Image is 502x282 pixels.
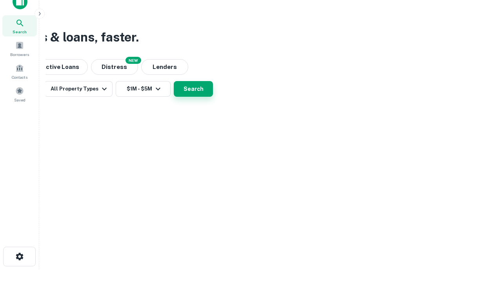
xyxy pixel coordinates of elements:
[12,74,27,80] span: Contacts
[14,97,25,103] span: Saved
[463,219,502,257] iframe: Chat Widget
[116,81,171,97] button: $1M - $5M
[125,57,141,64] div: NEW
[33,59,88,75] button: Active Loans
[10,51,29,58] span: Borrowers
[141,59,188,75] button: Lenders
[174,81,213,97] button: Search
[2,61,37,82] a: Contacts
[2,15,37,36] a: Search
[44,81,113,97] button: All Property Types
[2,38,37,59] a: Borrowers
[13,29,27,35] span: Search
[91,59,138,75] button: Search distressed loans with lien and other non-mortgage details.
[2,83,37,105] a: Saved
